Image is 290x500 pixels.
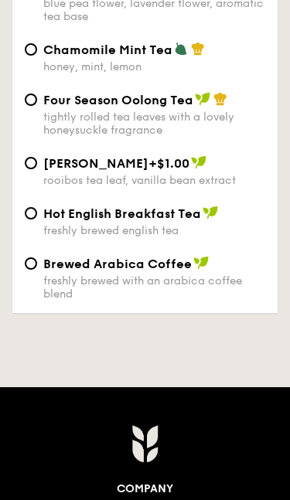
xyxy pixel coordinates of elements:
[43,60,265,73] div: honey, mint, lemon
[148,156,189,171] span: +$1.00
[25,257,37,270] input: Brewed Arabica Coffeefreshly brewed with an arabica coffee blend
[43,206,201,221] span: Hot English Breakfast Tea
[191,42,205,56] img: icon-chef-hat.a58ddaea.svg
[43,274,265,301] div: freshly brewed with an arabica coffee blend
[174,42,188,56] img: icon-vegetarian.fe4039eb.svg
[43,93,193,107] span: Four Season Oolong Tea
[43,257,192,271] span: Brewed Arabica Coffee
[43,156,148,171] span: [PERSON_NAME]
[25,207,37,219] input: Hot English Breakfast Teafreshly brewed english tea
[191,155,206,169] img: icon-vegan.f8ff3823.svg
[43,478,247,500] div: Company
[25,94,37,106] input: Four Season Oolong Teatightly rolled tea leaves with a lovely honeysuckle fragrance
[213,92,227,106] img: icon-chef-hat.a58ddaea.svg
[25,43,37,56] input: Chamomile Mint Teahoney, mint, lemon
[203,206,218,219] img: icon-vegan.f8ff3823.svg
[193,256,209,270] img: icon-vegan.f8ff3823.svg
[43,111,265,137] div: tightly rolled tea leaves with a lovely honeysuckle fragrance
[43,43,172,57] span: Chamomile Mint Tea
[25,157,37,169] input: [PERSON_NAME]+$1.00rooibos tea leaf, vanilla bean extract
[195,92,210,106] img: icon-vegan.f8ff3823.svg
[43,224,265,237] div: freshly brewed english tea
[131,424,159,463] img: AYc88T3wAAAABJRU5ErkJggg==
[43,174,265,187] div: rooibos tea leaf, vanilla bean extract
